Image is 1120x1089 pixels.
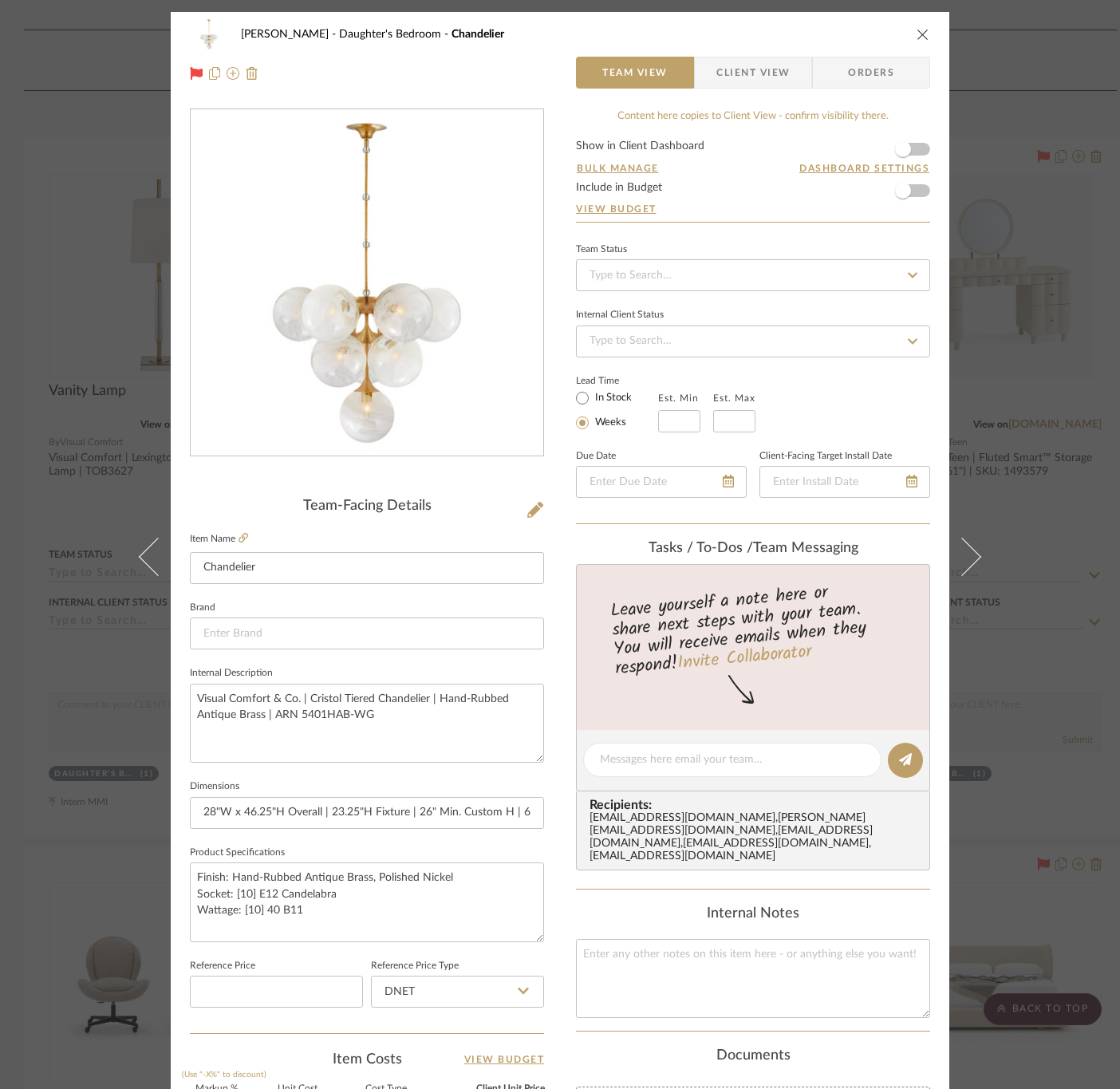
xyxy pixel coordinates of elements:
label: In Stock [592,391,632,405]
button: Dashboard Settings [799,161,930,176]
input: Enter Due Date [576,466,747,498]
span: Tasks / To-Dos / [649,541,753,555]
div: Leave yourself a note here or share next steps with your team. You will receive emails when they ... [574,575,933,682]
label: Reference Price [190,962,255,970]
button: close [916,27,930,41]
div: Content here copies to Client View - confirm visibility there. [576,109,930,124]
label: Client-Facing Target Install Date [759,452,892,460]
input: Enter Brand [190,617,544,649]
label: Brand [190,604,215,612]
input: Type to Search… [576,259,930,291]
label: Weeks [592,416,626,430]
div: [EMAIL_ADDRESS][DOMAIN_NAME] , [PERSON_NAME][EMAIL_ADDRESS][DOMAIN_NAME] , [EMAIL_ADDRESS][DOMAIN... [590,812,923,863]
a: View Budget [576,203,930,215]
label: Reference Price Type [371,962,459,970]
button: Bulk Manage [576,161,660,176]
span: [PERSON_NAME] [241,29,339,40]
div: Team-Facing Details [190,498,544,515]
div: Internal Notes [576,906,930,923]
img: 1c3cafed-850b-480b-aacc-bac9711a4542_48x40.jpg [190,18,228,50]
div: 0 [191,110,543,456]
label: Internal Description [190,669,273,677]
span: Chandelier [452,29,504,40]
mat-radio-group: Select item type [576,388,658,432]
label: Est. Max [713,393,755,404]
div: team Messaging [576,540,930,558]
input: Enter the dimensions of this item [190,797,544,829]
div: Item Costs [190,1050,544,1069]
span: Recipients: [590,798,923,812]
a: Invite Collaborator [676,638,813,678]
span: Orders [830,57,912,89]
label: Dimensions [190,783,239,791]
div: Team Status [576,246,627,254]
img: Remove from project [246,67,258,80]
label: Product Specifications [190,849,285,857]
input: Enter Install Date [759,466,930,498]
label: Due Date [576,452,616,460]
img: 1c3cafed-850b-480b-aacc-bac9711a4542_436x436.jpg [194,110,540,456]
span: Team View [602,57,668,89]
a: View Budget [464,1050,545,1069]
input: Type to Search… [576,326,930,357]
span: Daughter's Bedroom [339,29,452,40]
div: Documents [576,1048,930,1065]
span: Client View [716,57,790,89]
label: Lead Time [576,373,658,388]
input: Enter Item Name [190,552,544,584]
div: Internal Client Status [576,311,664,319]
label: Est. Min [658,393,699,404]
label: Item Name [190,532,248,546]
